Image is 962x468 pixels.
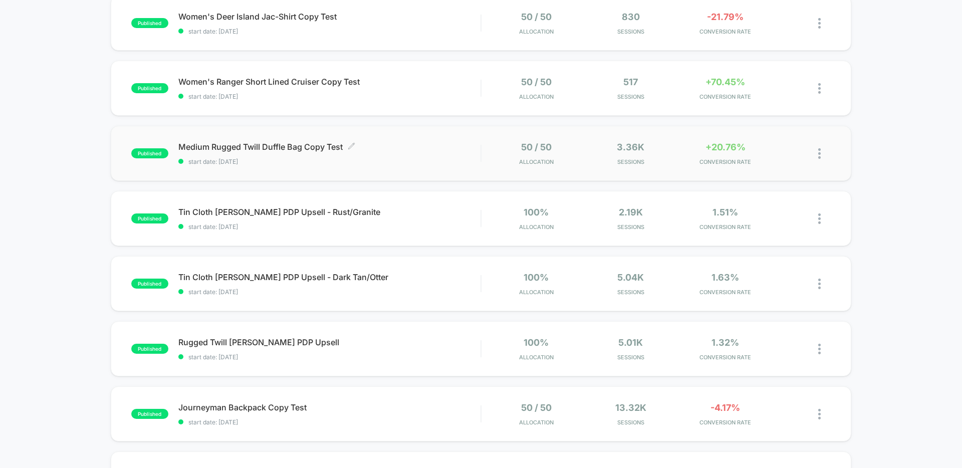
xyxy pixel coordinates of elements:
[705,77,745,87] span: +70.45%
[680,93,770,100] span: CONVERSION RATE
[818,409,821,419] img: close
[524,207,549,217] span: 100%
[131,409,168,419] span: published
[680,28,770,35] span: CONVERSION RATE
[131,83,168,93] span: published
[615,402,646,413] span: 13.32k
[707,12,744,22] span: -21.79%
[178,288,480,296] span: start date: [DATE]
[178,207,480,217] span: Tin Cloth [PERSON_NAME] PDP Upsell - Rust/Granite
[818,213,821,224] img: close
[617,142,644,152] span: 3.36k
[623,77,638,87] span: 517
[519,223,554,230] span: Allocation
[178,28,480,35] span: start date: [DATE]
[586,158,676,165] span: Sessions
[586,93,676,100] span: Sessions
[818,148,821,159] img: close
[131,148,168,158] span: published
[680,223,770,230] span: CONVERSION RATE
[519,158,554,165] span: Allocation
[711,337,739,348] span: 1.32%
[178,353,480,361] span: start date: [DATE]
[178,158,480,165] span: start date: [DATE]
[818,18,821,29] img: close
[586,28,676,35] span: Sessions
[131,213,168,223] span: published
[519,28,554,35] span: Allocation
[131,18,168,28] span: published
[178,12,480,22] span: Women's Deer Island Jac-Shirt Copy Test
[619,207,643,217] span: 2.19k
[178,142,480,152] span: Medium Rugged Twill Duffle Bag Copy Test
[524,272,549,283] span: 100%
[178,77,480,87] span: Women's Ranger Short Lined Cruiser Copy Test
[618,337,643,348] span: 5.01k
[705,142,746,152] span: +20.76%
[818,279,821,289] img: close
[519,289,554,296] span: Allocation
[178,272,480,282] span: Tin Cloth [PERSON_NAME] PDP Upsell - Dark Tan/Otter
[712,207,738,217] span: 1.51%
[519,419,554,426] span: Allocation
[710,402,740,413] span: -4.17%
[586,289,676,296] span: Sessions
[519,354,554,361] span: Allocation
[178,337,480,347] span: Rugged Twill [PERSON_NAME] PDP Upsell
[680,289,770,296] span: CONVERSION RATE
[178,418,480,426] span: start date: [DATE]
[680,354,770,361] span: CONVERSION RATE
[617,272,644,283] span: 5.04k
[622,12,640,22] span: 830
[586,223,676,230] span: Sessions
[818,83,821,94] img: close
[178,402,480,412] span: Journeyman Backpack Copy Test
[586,354,676,361] span: Sessions
[586,419,676,426] span: Sessions
[178,223,480,230] span: start date: [DATE]
[818,344,821,354] img: close
[519,93,554,100] span: Allocation
[178,93,480,100] span: start date: [DATE]
[521,77,552,87] span: 50 / 50
[131,279,168,289] span: published
[680,419,770,426] span: CONVERSION RATE
[521,402,552,413] span: 50 / 50
[680,158,770,165] span: CONVERSION RATE
[711,272,739,283] span: 1.63%
[524,337,549,348] span: 100%
[131,344,168,354] span: published
[521,142,552,152] span: 50 / 50
[521,12,552,22] span: 50 / 50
